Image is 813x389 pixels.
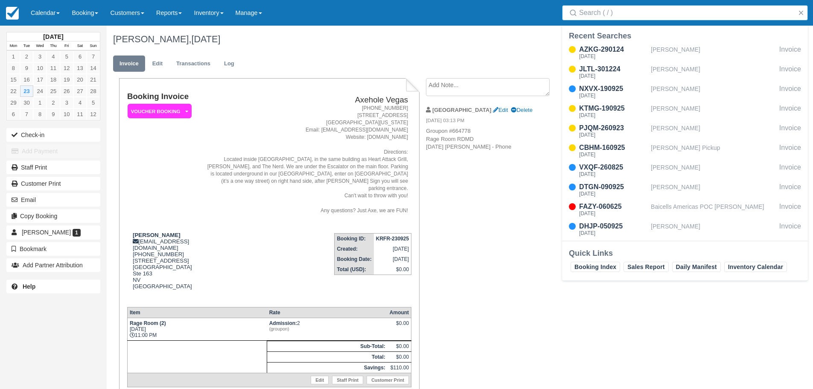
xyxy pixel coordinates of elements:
div: Baicells Americas POC [PERSON_NAME] [651,202,776,218]
a: 10 [33,62,47,74]
a: 7 [20,108,33,120]
div: [PERSON_NAME] [651,221,776,237]
a: 20 [73,74,87,85]
td: $0.00 [388,352,411,363]
a: Voucher Booking [127,103,189,119]
div: JLTL-301224 [579,64,647,74]
a: 29 [7,97,20,108]
div: [EMAIL_ADDRESS][DOMAIN_NAME] [PHONE_NUMBER] [STREET_ADDRESS] [GEOGRAPHIC_DATA] Ste 163 NV [GEOGRA... [127,232,203,300]
a: 4 [73,97,87,108]
a: Inventory Calendar [724,262,787,272]
div: [DATE] [579,54,647,59]
th: Tue [20,41,33,51]
td: 2 [267,318,388,341]
a: 2 [20,51,33,62]
a: 22 [7,85,20,97]
button: Add Partner Attribution [6,258,100,272]
div: [DATE] [579,73,647,79]
a: Invoice [113,56,145,72]
strong: KRFR-230925 [376,236,409,242]
div: AZKG-290124 [579,44,647,55]
em: [DATE] 03:13 PM [426,117,570,126]
div: Invoice [779,123,801,139]
a: JLTL-301224[DATE][PERSON_NAME]Invoice [562,64,808,80]
th: Total: [267,352,388,363]
a: 2 [47,97,60,108]
a: 10 [60,108,73,120]
a: NXVX-190925[DATE][PERSON_NAME]Invoice [562,84,808,100]
th: Rate [267,307,388,318]
a: 12 [87,108,100,120]
th: Amount [388,307,411,318]
a: 17 [33,74,47,85]
a: VXQF-260825[DATE][PERSON_NAME]Invoice [562,162,808,178]
td: $110.00 [388,363,411,373]
a: 19 [60,74,73,85]
th: Wed [33,41,47,51]
em: (groupon) [269,326,385,331]
a: 9 [47,108,60,120]
strong: Rage Room (2) [130,320,166,326]
div: KTMG-190925 [579,103,647,114]
a: PJQM-260923[DATE][PERSON_NAME]Invoice [562,123,808,139]
div: VXQF-260825 [579,162,647,173]
a: [PERSON_NAME] 1 [6,225,100,239]
td: $0.00 [388,341,411,352]
td: [DATE] 11:00 PM [127,318,267,341]
a: Edit [311,376,329,384]
div: Invoice [779,64,801,80]
a: Edit [146,56,169,72]
a: 1 [33,97,47,108]
a: Daily Manifest [672,262,721,272]
a: Staff Print [6,161,100,174]
div: Invoice [779,103,801,120]
div: PJQM-260923 [579,123,647,133]
span: [DATE] [191,34,220,44]
div: [PERSON_NAME] [651,84,776,100]
div: [DATE] [579,93,647,98]
a: 30 [20,97,33,108]
div: [DATE] [579,132,647,137]
input: Search ( / ) [579,5,794,20]
th: Created: [335,244,374,254]
div: [DATE] [579,152,647,157]
button: Bookmark [6,242,100,256]
div: Invoice [779,84,801,100]
a: Sales Report [624,262,668,272]
a: 27 [73,85,87,97]
a: 26 [60,85,73,97]
a: 8 [7,62,20,74]
th: Savings: [267,363,388,373]
a: 6 [7,108,20,120]
div: [DATE] [579,231,647,236]
a: 3 [33,51,47,62]
a: 4 [47,51,60,62]
div: [DATE] [579,113,647,118]
a: 14 [87,62,100,74]
div: [DATE] [579,191,647,196]
a: 3 [60,97,73,108]
div: Invoice [779,202,801,218]
a: 18 [47,74,60,85]
div: Recent Searches [569,31,801,41]
div: [PERSON_NAME] [651,64,776,80]
div: DHJP-050925 [579,221,647,231]
div: Invoice [779,162,801,178]
a: 13 [73,62,87,74]
a: 8 [33,108,47,120]
th: Item [127,307,267,318]
a: 6 [73,51,87,62]
div: [DATE] [579,172,647,177]
a: FAZY-060625[DATE]Baicells Americas POC [PERSON_NAME]Invoice [562,202,808,218]
div: [PERSON_NAME] [651,44,776,61]
th: Sub-Total: [267,341,388,352]
a: 9 [20,62,33,74]
a: Edit [493,107,508,113]
th: Sat [73,41,87,51]
a: 11 [47,62,60,74]
a: Staff Print [332,376,363,384]
div: CBHM-160925 [579,143,647,153]
div: [DATE] [579,211,647,216]
div: Invoice [779,182,801,198]
div: Invoice [779,143,801,159]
